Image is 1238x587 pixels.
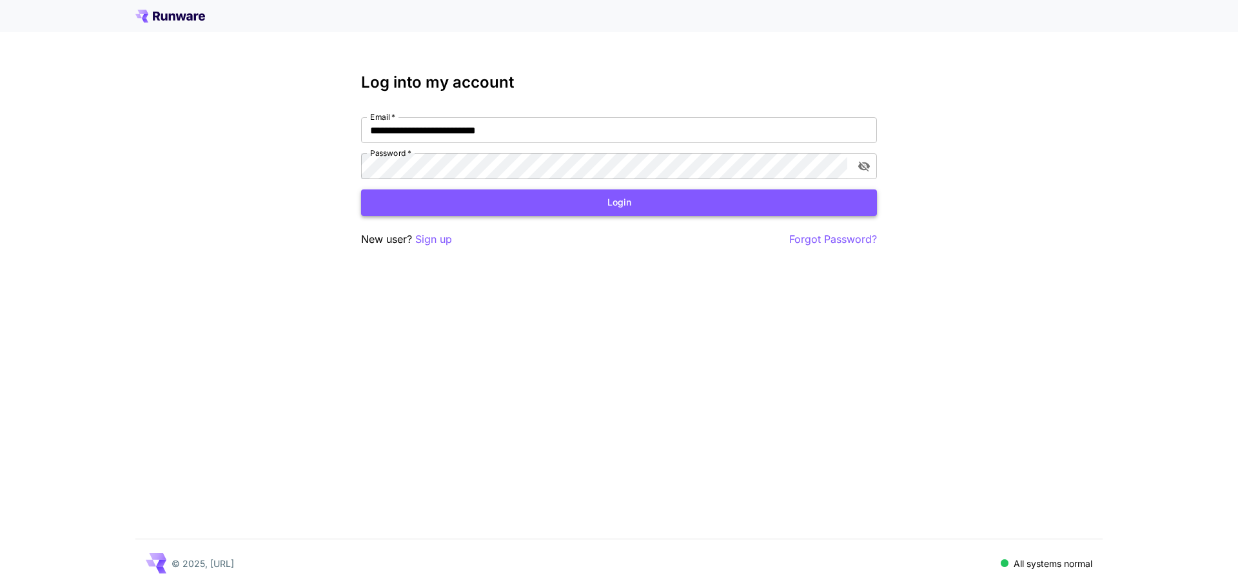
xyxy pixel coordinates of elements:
[415,231,452,247] button: Sign up
[370,111,395,122] label: Email
[1014,557,1092,570] p: All systems normal
[361,73,877,91] h3: Log into my account
[361,189,877,216] button: Login
[361,231,452,247] p: New user?
[852,155,876,178] button: toggle password visibility
[370,148,411,159] label: Password
[789,231,877,247] button: Forgot Password?
[172,557,234,570] p: © 2025, [URL]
